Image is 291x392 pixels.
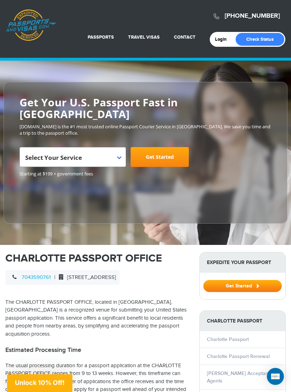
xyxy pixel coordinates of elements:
a: Login [215,37,232,42]
span: Select Your Service [25,150,119,170]
div: | [5,270,120,285]
h2: Estimated Processing Time [5,346,189,354]
a: Charlotte Passport Renewal [207,353,270,359]
span: Select Your Service [20,147,126,167]
a: 7043590761 [22,274,51,280]
a: Check Status [236,33,284,46]
div: Open Intercom Messenger [267,368,284,385]
a: Contact [174,34,196,40]
iframe: Customer reviews powered by Trustpilot [20,181,73,216]
button: Get Started [203,280,282,292]
a: Passports & [DOMAIN_NAME] [6,9,56,41]
a: Get Started [131,147,189,167]
h2: Get Your U.S. Passport Fast in [GEOGRAPHIC_DATA] [20,96,271,120]
div: Unlock 10% Off! [7,374,72,392]
span: [STREET_ADDRESS] [55,274,116,280]
h1: CHARLOTTE PASSPORT OFFICE [5,252,189,265]
a: Get Started [203,283,282,289]
a: Charlotte Passport [207,336,249,342]
a: [PHONE_NUMBER] [225,12,280,20]
strong: Expedite Your Passport [200,252,285,273]
a: Travel Visas [128,34,160,40]
span: Starting at $199 + government fees [20,170,271,177]
strong: Charlotte Passport [200,311,285,331]
a: Passports [88,34,114,40]
a: [PERSON_NAME] Acceptance Agents [207,370,274,384]
p: [DOMAIN_NAME] is the #1 most trusted online Passport Courier Service in [GEOGRAPHIC_DATA]. We sav... [20,123,271,136]
span: Select Your Service [25,153,82,162]
span: Unlock 10% Off! [15,379,65,386]
p: The CHARLOTTE PASSPORT OFFICE, located in [GEOGRAPHIC_DATA], [GEOGRAPHIC_DATA] is a recognized ve... [5,298,189,338]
